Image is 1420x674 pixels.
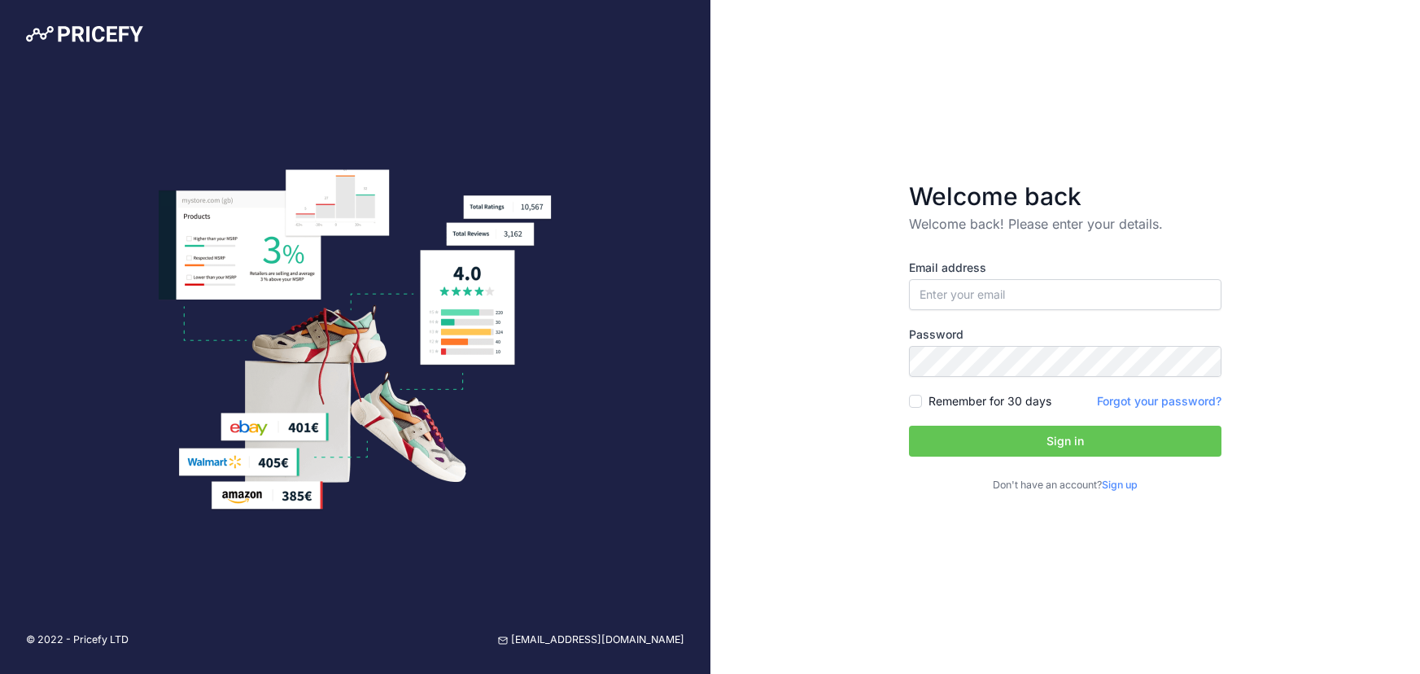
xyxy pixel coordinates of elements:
[26,26,143,42] img: Pricefy
[909,279,1221,310] input: Enter your email
[909,478,1221,493] p: Don't have an account?
[498,632,684,648] a: [EMAIL_ADDRESS][DOMAIN_NAME]
[1097,394,1221,408] a: Forgot your password?
[909,326,1221,343] label: Password
[26,632,129,648] p: © 2022 - Pricefy LTD
[928,393,1051,409] label: Remember for 30 days
[909,214,1221,234] p: Welcome back! Please enter your details.
[909,426,1221,457] button: Sign in
[909,260,1221,276] label: Email address
[909,182,1221,211] h3: Welcome back
[1102,479,1138,491] a: Sign up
